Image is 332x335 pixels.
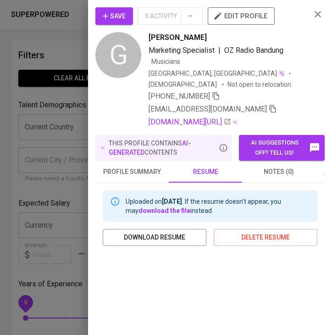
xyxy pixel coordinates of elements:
span: Musicians [151,58,180,65]
button: delete resume [214,229,317,246]
span: Marketing Specialist [149,46,215,55]
span: OZ Radio Bandung [224,46,283,55]
span: resume [174,166,237,178]
span: [PERSON_NAME] [149,32,207,43]
span: notes (0) [248,166,310,178]
span: [EMAIL_ADDRESS][DOMAIN_NAME] [149,105,267,113]
span: profile summary [101,166,163,178]
span: | [218,45,221,56]
button: download resume [103,229,206,246]
button: AI suggestions off? Tell us! [239,135,325,161]
div: [GEOGRAPHIC_DATA], [GEOGRAPHIC_DATA] [149,69,285,78]
span: download resume [110,232,199,243]
a: download the file [138,207,190,214]
button: Save [95,7,133,25]
span: delete resume [221,232,310,243]
div: G [95,32,141,78]
div: Uploaded on . If the resume doesn't appear, you may instead. [126,193,310,219]
span: [DEMOGRAPHIC_DATA] [149,80,218,89]
p: this profile contains contents [109,139,217,157]
span: [PHONE_NUMBER] [149,92,210,100]
span: AI suggestions off? Tell us! [243,138,320,159]
p: Not open to relocation [227,80,291,89]
img: magic_wand.svg [278,70,285,77]
b: [DATE] [162,198,182,205]
a: edit profile [208,12,275,19]
span: Save [103,11,126,22]
a: [DOMAIN_NAME][URL] [149,117,231,128]
button: edit profile [208,7,275,25]
span: edit profile [215,10,267,22]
